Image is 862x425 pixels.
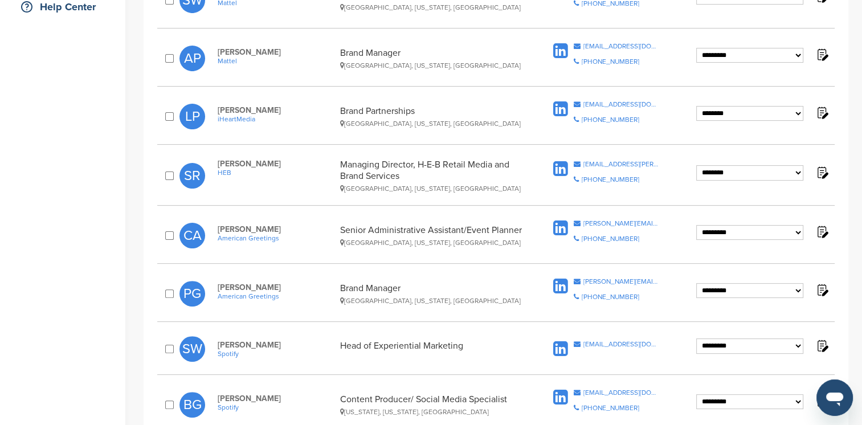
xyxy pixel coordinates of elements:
iframe: Button to launch messaging window [816,379,853,416]
div: [GEOGRAPHIC_DATA], [US_STATE], [GEOGRAPHIC_DATA] [340,297,523,305]
span: [PERSON_NAME] [218,224,334,234]
div: [GEOGRAPHIC_DATA], [US_STATE], [GEOGRAPHIC_DATA] [340,3,523,11]
img: Notes [815,283,829,297]
div: [PHONE_NUMBER] [582,58,639,65]
div: [EMAIL_ADDRESS][DOMAIN_NAME] [583,43,659,50]
div: Brand Manager [340,283,523,305]
a: American Greetings [218,234,334,242]
div: [US_STATE], [US_STATE], [GEOGRAPHIC_DATA] [340,408,523,416]
a: HEB [218,169,334,177]
div: Brand Partnerships [340,105,523,128]
img: Notes [815,47,829,62]
a: Spotify [218,403,334,411]
div: [GEOGRAPHIC_DATA], [US_STATE], [GEOGRAPHIC_DATA] [340,62,523,70]
div: Brand Manager [340,47,523,70]
div: Content Producer/ Social Media Specialist [340,394,523,416]
img: Notes [815,105,829,120]
div: [PERSON_NAME][EMAIL_ADDRESS][PERSON_NAME][DOMAIN_NAME] [583,220,659,227]
img: Notes [815,338,829,353]
a: Spotify [218,350,334,358]
div: [PHONE_NUMBER] [582,404,639,411]
span: PG [179,281,205,307]
span: [PERSON_NAME] [218,283,334,292]
span: LP [179,104,205,129]
div: [EMAIL_ADDRESS][PERSON_NAME][DOMAIN_NAME] [583,161,659,167]
span: BG [179,392,205,418]
img: Notes [815,394,829,408]
span: [PERSON_NAME] [218,394,334,403]
img: Notes [815,165,829,179]
div: [PHONE_NUMBER] [582,176,639,183]
span: [PERSON_NAME] [218,47,334,57]
div: [GEOGRAPHIC_DATA], [US_STATE], [GEOGRAPHIC_DATA] [340,120,523,128]
div: [PHONE_NUMBER] [582,116,639,123]
span: [PERSON_NAME] [218,105,334,115]
div: [PERSON_NAME][EMAIL_ADDRESS][PERSON_NAME][DOMAIN_NAME] [583,278,659,285]
div: [EMAIL_ADDRESS][DOMAIN_NAME] [583,101,659,108]
a: iHeartMedia [218,115,334,123]
div: Managing Director, H-E-B Retail Media and Brand Services [340,159,523,193]
img: Notes [815,224,829,239]
span: [PERSON_NAME] [218,340,334,350]
div: [EMAIL_ADDRESS][DOMAIN_NAME] [583,389,659,396]
span: SR [179,163,205,189]
div: [EMAIL_ADDRESS][DOMAIN_NAME] [583,341,659,348]
span: SW [179,336,205,362]
div: [PHONE_NUMBER] [582,293,639,300]
div: [GEOGRAPHIC_DATA], [US_STATE], [GEOGRAPHIC_DATA] [340,239,523,247]
a: Mattel [218,57,334,65]
span: CA [179,223,205,248]
a: American Greetings [218,292,334,300]
div: [PHONE_NUMBER] [582,235,639,242]
div: Senior Administrative Assistant/Event Planner [340,224,523,247]
span: [PERSON_NAME] [218,159,334,169]
span: AP [179,46,205,71]
div: Head of Experiential Marketing [340,340,523,358]
div: [GEOGRAPHIC_DATA], [US_STATE], [GEOGRAPHIC_DATA] [340,185,523,193]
